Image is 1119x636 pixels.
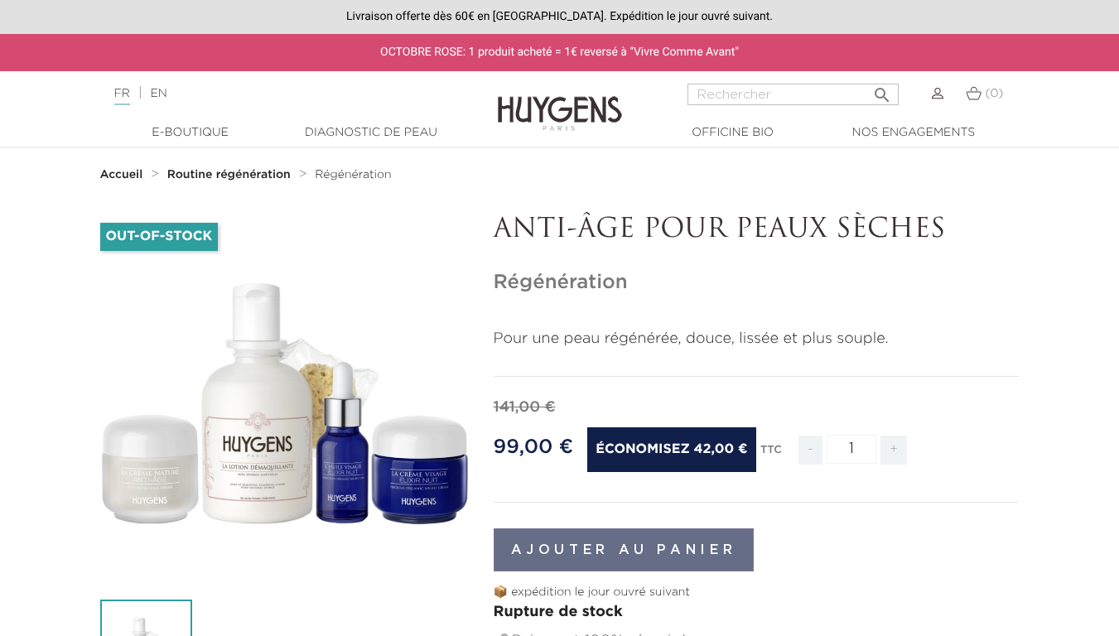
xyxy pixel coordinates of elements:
[760,432,782,477] div: TTC
[867,79,897,101] button: 
[880,436,907,465] span: +
[106,84,454,104] div: |
[494,400,556,415] span: 141,00 €
[167,168,295,181] a: Routine régénération
[494,437,573,457] span: 99,00 €
[288,124,454,142] a: Diagnostic de peau
[150,88,166,99] a: EN
[872,80,892,100] i: 
[315,168,391,181] a: Régénération
[108,124,273,142] a: E-Boutique
[100,168,147,181] a: Accueil
[650,124,816,142] a: Officine Bio
[494,528,755,571] button: Ajouter au panier
[100,223,219,251] li: Out-of-Stock
[687,84,899,105] input: Rechercher
[167,169,291,181] strong: Routine régénération
[494,214,1020,246] p: ANTI-ÂGE POUR PEAUX SÈCHES
[114,88,130,105] a: FR
[100,169,143,181] strong: Accueil
[827,435,876,464] input: Quantité
[985,88,1003,99] span: (0)
[315,169,391,181] span: Régénération
[798,436,822,465] span: -
[494,328,1020,350] p: Pour une peau régénérée, douce, lissée et plus souple.
[831,124,996,142] a: Nos engagements
[498,70,622,133] img: Huygens
[587,427,755,472] span: Économisez 42,00 €
[494,584,1020,601] p: 📦 expédition le jour ouvré suivant
[494,271,1020,295] h1: Régénération
[494,605,623,619] span: Rupture de stock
